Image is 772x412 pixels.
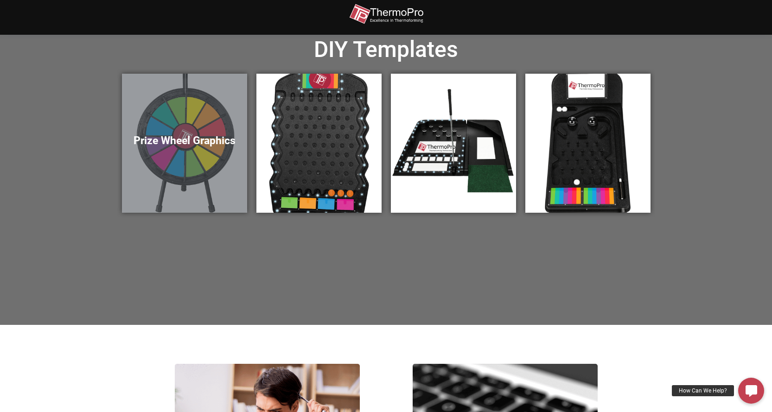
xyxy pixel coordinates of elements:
[349,4,423,25] img: thermopro-logo-non-iso
[672,385,734,396] div: How Can We Help?
[122,74,247,213] a: Prize Wheel Graphics
[738,378,764,404] a: How Can We Help?
[131,134,238,147] h5: Prize Wheel Graphics
[122,35,651,64] h2: DIY Templates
